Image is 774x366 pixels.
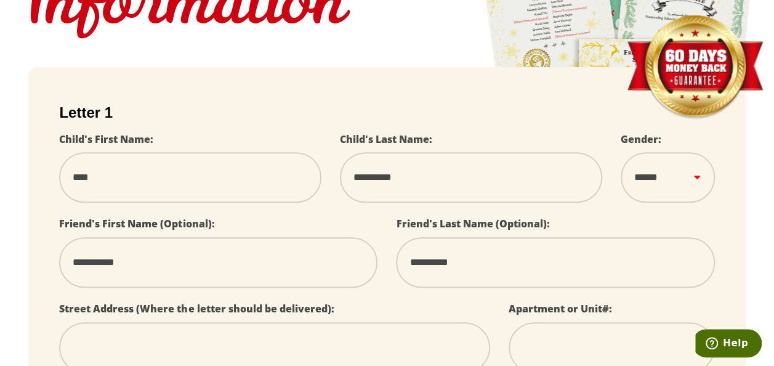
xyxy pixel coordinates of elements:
img: Money Back Guarantee [626,15,764,120]
label: Gender: [621,132,661,146]
label: Friend's Last Name (Optional): [396,217,549,230]
label: Child's First Name: [59,132,153,146]
label: Apartment or Unit#: [509,302,612,315]
label: Friend's First Name (Optional): [59,217,214,230]
h2: Letter 1 [59,104,714,121]
iframe: Opens a widget where you can find more information [695,329,762,360]
label: Street Address (Where the letter should be delivered): [59,302,334,315]
label: Child's Last Name: [340,132,432,146]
